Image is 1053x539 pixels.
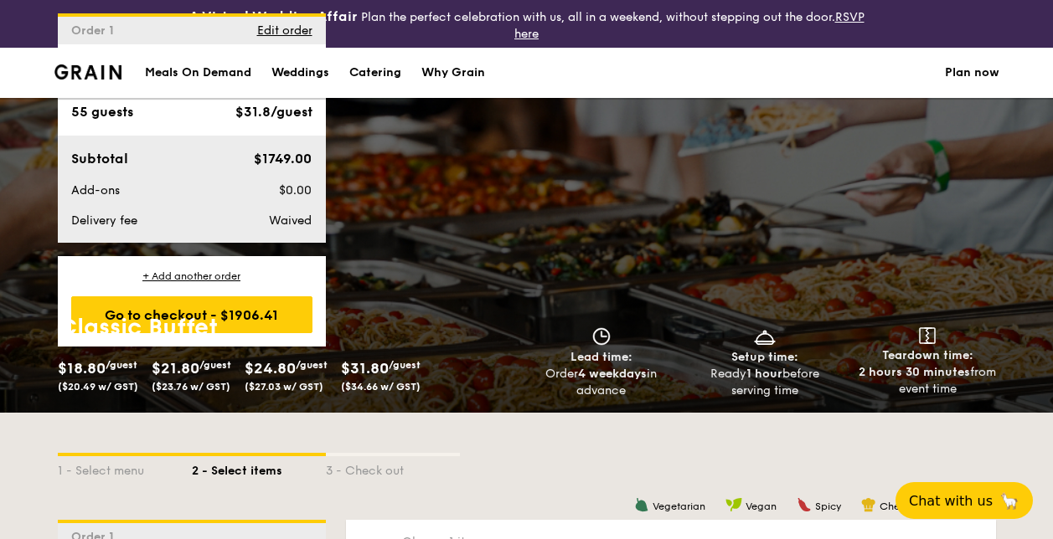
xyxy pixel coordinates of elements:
[389,359,421,371] span: /guest
[257,23,312,38] span: Edit order
[752,327,777,346] img: icon-dish.430c3a2e.svg
[853,364,1003,398] div: from event time
[71,296,312,333] div: Go to checkout - $1906.41
[861,497,876,512] img: icon-chef-hat.a58ddaea.svg
[71,151,128,167] span: Subtotal
[71,23,121,38] span: Order 1
[58,456,192,480] div: 1 - Select menu
[896,482,1033,519] button: Chat with us🦙
[279,183,312,198] span: $0.00
[71,183,120,198] span: Add-ons
[245,381,323,393] span: ($27.03 w/ GST)
[731,350,798,364] span: Setup time:
[797,497,812,512] img: icon-spicy.37a8142b.svg
[58,381,138,393] span: ($20.49 w/ GST)
[271,48,329,98] div: Weddings
[189,7,358,27] h4: A Virtual Wedding Affair
[71,269,312,283] div: + Add another order
[245,359,296,377] span: $24.80
[71,102,133,122] div: 55 guests
[421,48,485,98] div: Why Grain
[882,348,973,362] span: Teardown time:
[578,367,647,381] strong: 4 weekdays
[235,102,312,122] div: $31.8/guest
[589,327,614,346] img: icon-clock.2db775ea.svg
[999,491,1019,511] span: 🦙
[746,501,777,512] span: Vegan
[58,359,106,377] span: $18.80
[152,359,199,377] span: $21.80
[341,381,421,393] span: ($34.66 w/ GST)
[296,359,328,371] span: /guest
[349,48,401,98] div: Catering
[58,312,520,342] h1: Classic Buffet
[725,497,742,512] img: icon-vegan.f8ff3823.svg
[653,501,705,512] span: Vegetarian
[145,48,251,98] div: Meals On Demand
[106,359,137,371] span: /guest
[859,365,970,379] strong: 2 hours 30 minutes
[880,501,996,512] span: Chef's recommendation
[945,48,999,98] a: Plan now
[199,359,231,371] span: /guest
[919,327,936,344] img: icon-teardown.65201eee.svg
[634,497,649,512] img: icon-vegetarian.fe4039eb.svg
[254,151,312,167] span: $1749.00
[176,7,878,41] div: Plan the perfect celebration with us, all in a weekend, without stepping out the door.
[269,213,312,228] span: Waived
[326,456,460,480] div: 3 - Check out
[54,64,122,80] a: Logotype
[909,493,993,509] span: Chat with us
[527,366,677,399] div: Order in advance
[261,48,339,98] a: Weddings
[411,48,495,98] a: Why Grain
[746,367,782,381] strong: 1 hour
[689,366,839,399] div: Ready before serving time
[341,359,389,377] span: $31.80
[135,48,261,98] a: Meals On Demand
[815,501,841,512] span: Spicy
[54,64,122,80] img: Grain
[71,213,137,228] span: Delivery fee
[192,456,326,480] div: 2 - Select items
[339,48,411,98] a: Catering
[152,381,230,393] span: ($23.76 w/ GST)
[570,350,632,364] span: Lead time:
